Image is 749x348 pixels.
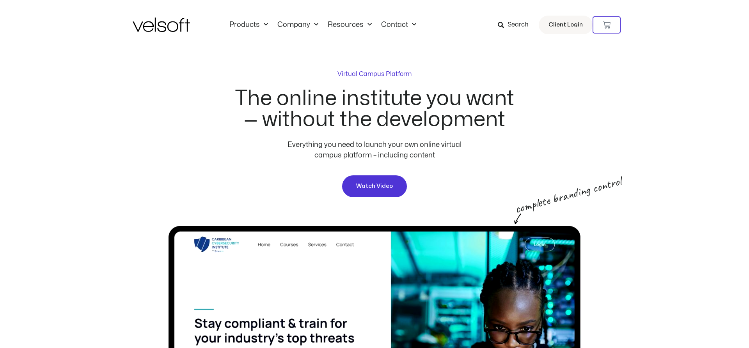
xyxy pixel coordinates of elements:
[539,16,593,34] a: Client Login
[548,20,583,30] span: Client Login
[225,21,421,29] nav: Menu
[498,18,534,32] a: Search
[376,21,421,29] a: ContactMenu Toggle
[508,20,529,30] span: Search
[337,69,412,79] p: Virtual Campus Platform
[323,21,376,29] a: ResourcesMenu Toggle
[273,21,323,29] a: CompanyMenu Toggle
[341,175,408,198] a: Watch Video
[133,18,190,32] img: Velsoft Training Materials
[234,88,515,130] h2: The online institute you want — without the development
[514,186,581,215] p: complete branding control
[275,140,474,161] p: Everything you need to launch your own online virtual campus platform – including content
[356,182,393,191] span: Watch Video
[225,21,273,29] a: ProductsMenu Toggle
